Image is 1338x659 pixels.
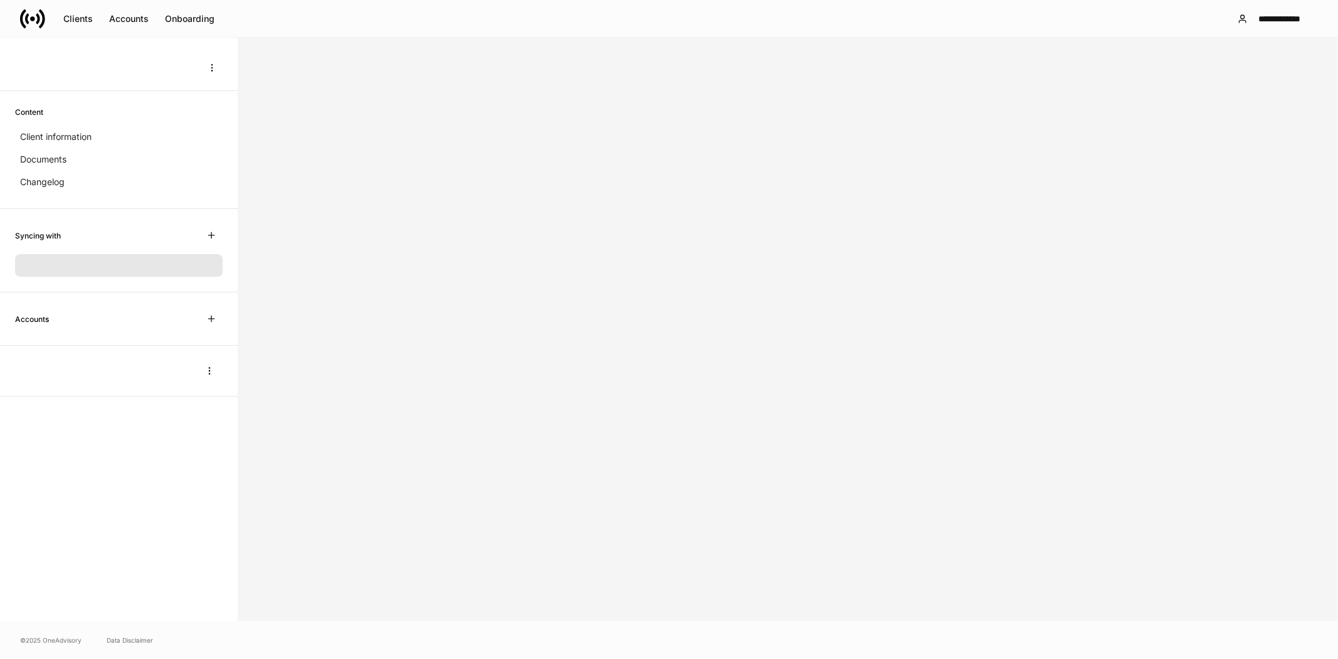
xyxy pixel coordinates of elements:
[20,153,66,166] p: Documents
[55,9,101,29] button: Clients
[107,635,153,645] a: Data Disclaimer
[15,230,61,242] h6: Syncing with
[15,313,49,325] h6: Accounts
[15,126,223,148] a: Client information
[20,131,92,143] p: Client information
[101,9,157,29] button: Accounts
[63,14,93,23] div: Clients
[15,148,223,171] a: Documents
[20,635,82,645] span: © 2025 OneAdvisory
[157,9,223,29] button: Onboarding
[165,14,215,23] div: Onboarding
[20,176,65,188] p: Changelog
[109,14,149,23] div: Accounts
[15,106,43,118] h6: Content
[15,171,223,193] a: Changelog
